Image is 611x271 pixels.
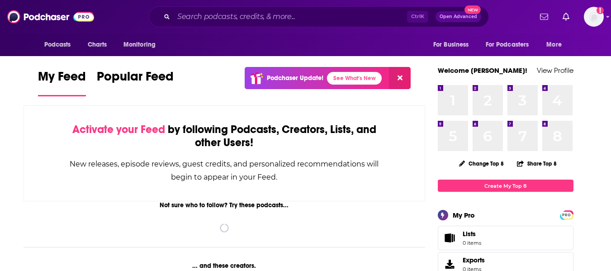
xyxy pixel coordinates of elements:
span: Ctrl K [407,11,428,23]
img: Podchaser - Follow, Share and Rate Podcasts [7,8,94,25]
span: Open Advanced [440,14,477,19]
span: Exports [463,256,485,264]
a: Show notifications dropdown [536,9,552,24]
span: Popular Feed [97,69,174,90]
span: PRO [561,212,572,219]
button: Show profile menu [584,7,604,27]
a: See What's New [327,72,382,85]
div: New releases, episode reviews, guest credits, and personalized recommendations will begin to appe... [69,157,380,184]
span: Lists [463,230,481,238]
span: Logged in as angelabellBL2024 [584,7,604,27]
button: Share Top 8 [516,155,557,172]
span: More [546,38,562,51]
button: Open AdvancedNew [436,11,481,22]
span: New [464,5,481,14]
a: Charts [82,36,113,53]
span: Charts [88,38,107,51]
a: Show notifications dropdown [559,9,573,24]
span: Lists [463,230,476,238]
button: open menu [480,36,542,53]
p: Podchaser Update! [267,74,323,82]
a: My Feed [38,69,86,96]
span: Podcasts [44,38,71,51]
button: open menu [427,36,480,53]
input: Search podcasts, credits, & more... [174,10,407,24]
a: Create My Top 8 [438,180,573,192]
img: User Profile [584,7,604,27]
a: View Profile [537,66,573,75]
a: Lists [438,226,573,250]
span: Lists [441,232,459,244]
span: Exports [441,258,459,271]
div: Search podcasts, credits, & more... [149,6,489,27]
a: Welcome [PERSON_NAME]! [438,66,527,75]
span: Activate your Feed [72,123,165,136]
span: My Feed [38,69,86,90]
div: by following Podcasts, Creators, Lists, and other Users! [69,123,380,149]
button: open menu [540,36,573,53]
div: My Pro [453,211,475,219]
button: open menu [38,36,83,53]
span: Monitoring [123,38,156,51]
button: Change Top 8 [454,158,510,169]
div: Not sure who to follow? Try these podcasts... [24,201,426,209]
div: ... and these creators. [24,262,426,270]
span: For Podcasters [486,38,529,51]
svg: Add a profile image [597,7,604,14]
a: Popular Feed [97,69,174,96]
span: For Business [433,38,469,51]
span: 0 items [463,240,481,246]
button: open menu [117,36,167,53]
a: PRO [561,211,572,218]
